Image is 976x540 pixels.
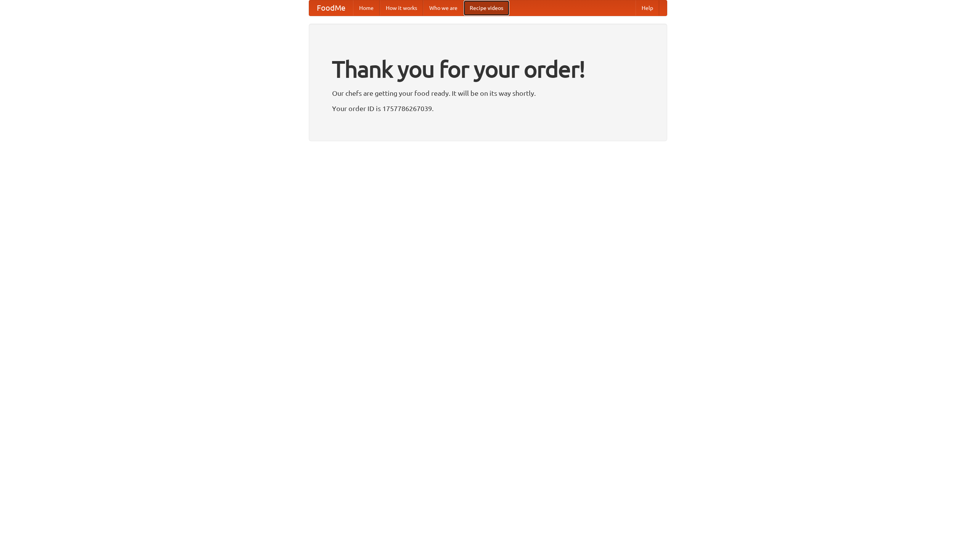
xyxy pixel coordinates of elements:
h1: Thank you for your order! [332,51,644,87]
a: Help [636,0,659,16]
a: Recipe videos [464,0,509,16]
p: Your order ID is 1757786267039. [332,103,644,114]
p: Our chefs are getting your food ready. It will be on its way shortly. [332,87,644,99]
a: FoodMe [309,0,353,16]
a: Who we are [423,0,464,16]
a: Home [353,0,380,16]
a: How it works [380,0,423,16]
